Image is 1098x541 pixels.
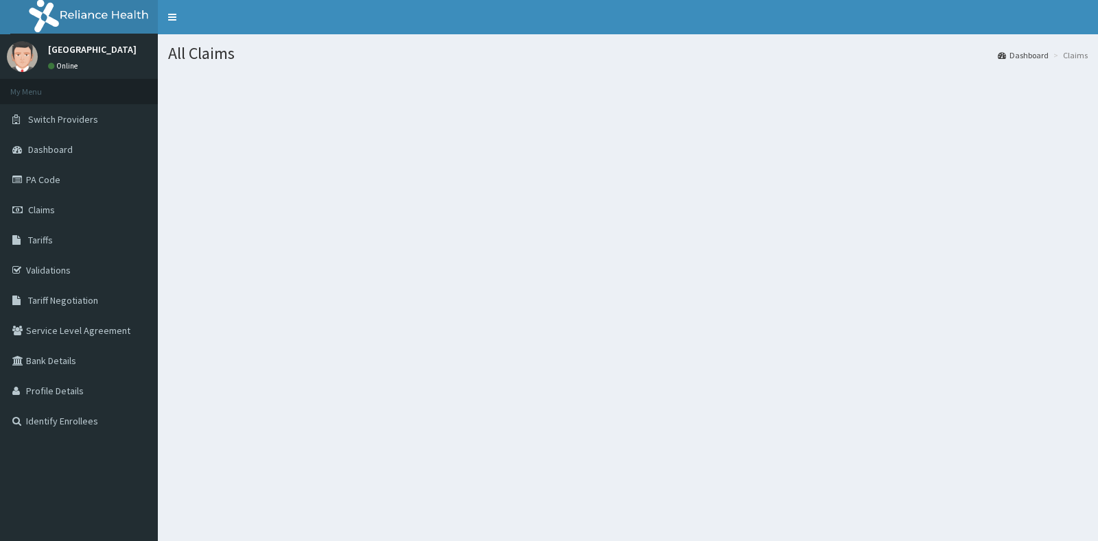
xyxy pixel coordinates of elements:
[28,113,98,125] span: Switch Providers
[28,204,55,216] span: Claims
[1050,49,1088,61] li: Claims
[168,45,1088,62] h1: All Claims
[998,49,1049,61] a: Dashboard
[48,45,137,54] p: [GEOGRAPHIC_DATA]
[7,41,38,72] img: User Image
[28,234,53,246] span: Tariffs
[28,294,98,306] span: Tariff Negotiation
[48,61,81,71] a: Online
[28,143,73,156] span: Dashboard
